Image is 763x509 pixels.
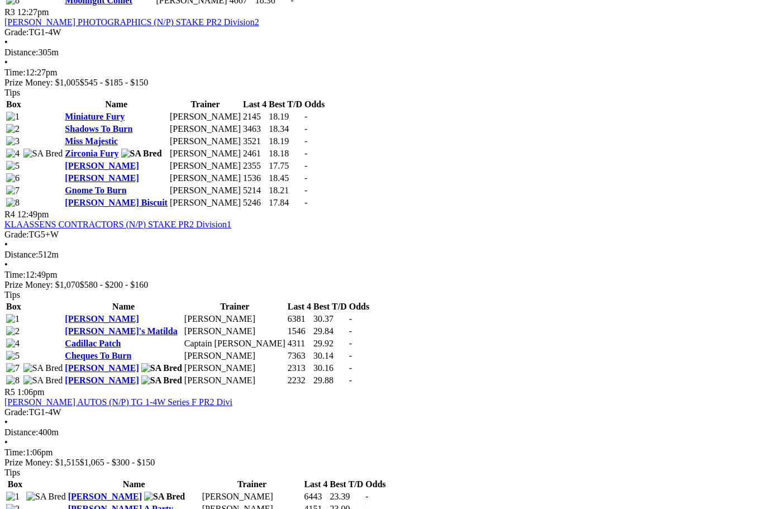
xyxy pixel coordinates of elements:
span: - [349,351,352,360]
span: - [304,149,307,158]
th: Name [64,301,183,312]
a: [PERSON_NAME] PHOTOGRAPHICS (N/P) STAKE PR2 Division2 [4,17,259,27]
img: 4 [6,339,20,349]
td: 2355 [242,160,267,172]
span: - [304,185,307,195]
td: [PERSON_NAME] [169,123,241,135]
td: [PERSON_NAME] [184,363,286,374]
td: 30.16 [313,363,347,374]
span: - [304,136,307,146]
th: Odds [349,301,370,312]
th: Last 4 [242,99,267,110]
span: 12:27pm [17,7,49,17]
a: [PERSON_NAME] [68,492,142,501]
th: Best T/D [313,301,347,312]
img: 2 [6,326,20,336]
a: Miniature Fury [65,112,125,121]
span: 12:49pm [17,210,49,219]
td: 30.37 [313,313,347,325]
td: 2461 [242,148,267,159]
div: TG1-4W [4,407,759,417]
div: Prize Money: $1,005 [4,78,759,88]
span: Tips [4,468,20,477]
td: 1536 [242,173,267,184]
td: 18.18 [268,148,303,159]
span: Distance: [4,47,38,57]
span: • [4,437,8,447]
span: • [4,260,8,269]
div: 400m [4,427,759,437]
a: [PERSON_NAME] [65,161,139,170]
td: [PERSON_NAME] [184,313,286,325]
th: Last 4 [287,301,312,312]
span: • [4,240,8,249]
img: 7 [6,363,20,373]
td: 29.88 [313,375,347,386]
a: [PERSON_NAME] [65,173,139,183]
span: Distance: [4,427,38,437]
span: - [304,161,307,170]
span: Time: [4,448,26,457]
span: - [304,198,307,207]
td: [PERSON_NAME] [169,136,241,147]
div: 12:49pm [4,270,759,280]
td: [PERSON_NAME] [184,375,286,386]
th: Trainer [169,99,241,110]
span: Box [6,99,21,109]
img: 8 [6,198,20,208]
td: 7363 [287,350,312,361]
img: 4 [6,149,20,159]
img: 5 [6,351,20,361]
img: 7 [6,185,20,196]
span: R4 [4,210,15,219]
span: Box [8,479,23,489]
div: Prize Money: $1,070 [4,280,759,290]
div: 1:06pm [4,448,759,458]
span: - [304,173,307,183]
td: [PERSON_NAME] [169,173,241,184]
span: • [4,417,8,427]
img: 2 [6,124,20,134]
span: Tips [4,290,20,299]
span: 1:06pm [17,387,45,397]
img: SA Bred [23,149,63,159]
span: - [349,339,352,348]
a: Miss Majestic [65,136,118,146]
td: 4311 [287,338,312,349]
td: Captain [PERSON_NAME] [184,338,286,349]
td: 17.75 [268,160,303,172]
span: - [349,375,352,385]
div: TG5+W [4,230,759,240]
img: SA Bred [23,375,63,386]
img: 1 [6,112,20,122]
td: [PERSON_NAME] [169,148,241,159]
img: 8 [6,375,20,386]
a: [PERSON_NAME] [65,363,139,373]
td: 23.39 [330,491,364,502]
span: Time: [4,270,26,279]
span: Box [6,302,21,311]
td: 5214 [242,185,267,196]
a: [PERSON_NAME]'s Matilda [65,326,177,336]
span: - [349,314,352,324]
td: 18.19 [268,111,303,122]
td: 18.34 [268,123,303,135]
img: SA Bred [26,492,66,502]
th: Odds [365,479,386,490]
td: 1546 [287,326,312,337]
img: SA Bred [144,492,185,502]
td: 30.14 [313,350,347,361]
img: SA Bred [141,363,182,373]
img: 6 [6,173,20,183]
span: • [4,58,8,67]
div: 512m [4,250,759,260]
a: KLAASSENS CONTRACTORS (N/P) STAKE PR2 Division1 [4,220,231,229]
a: [PERSON_NAME] Biscuit [65,198,168,207]
img: SA Bred [141,375,182,386]
td: [PERSON_NAME] [169,197,241,208]
th: Name [68,479,201,490]
td: 3463 [242,123,267,135]
td: [PERSON_NAME] [184,350,286,361]
td: 2145 [242,111,267,122]
span: - [304,124,307,134]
